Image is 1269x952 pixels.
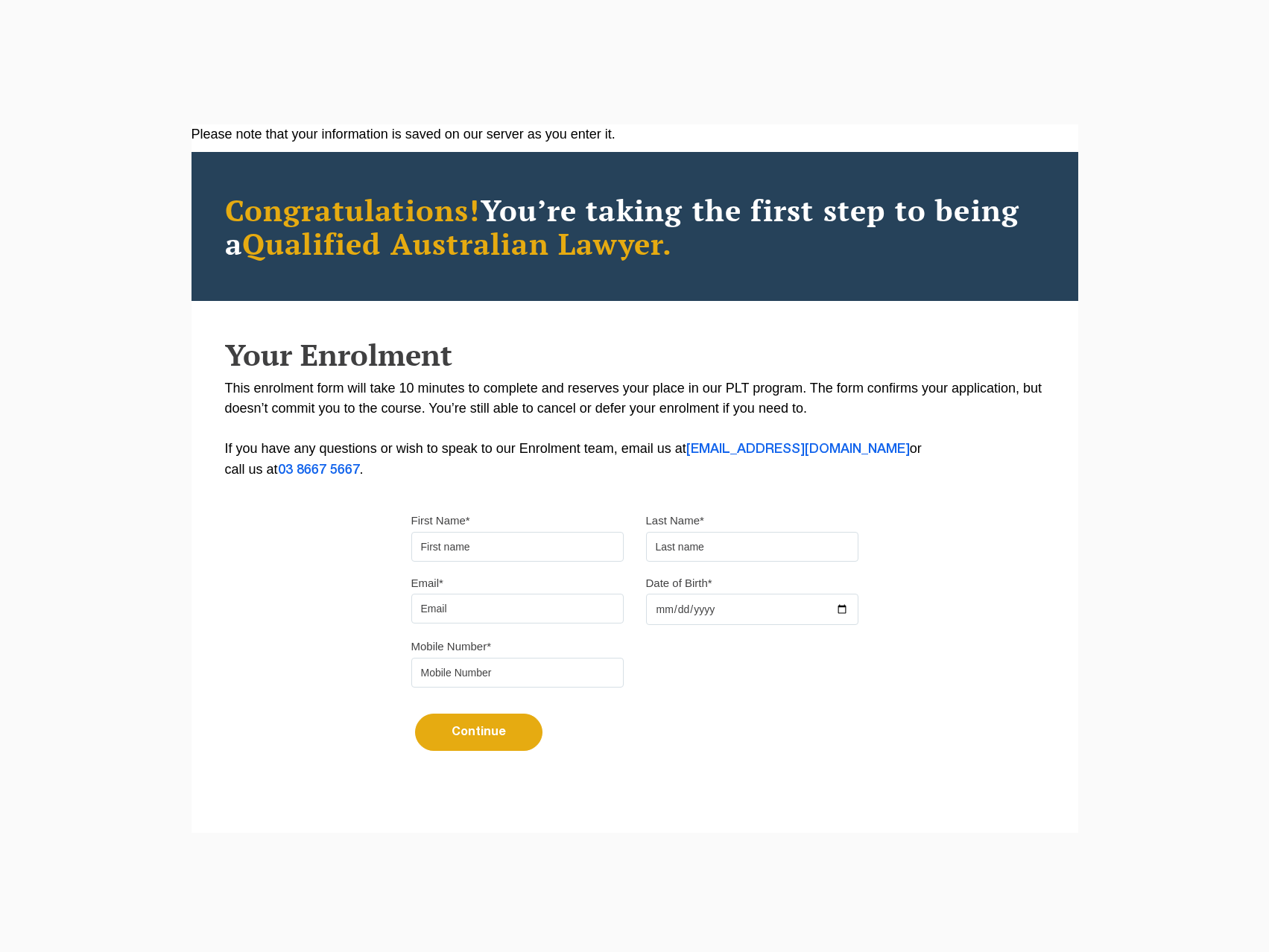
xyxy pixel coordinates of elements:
span: Qualified Australian Lawyer. [242,223,673,263]
a: [EMAIL_ADDRESS][DOMAIN_NAME] [686,443,910,455]
input: Email [411,594,624,623]
a: 03 8667 5667 [278,464,360,476]
p: This enrolment form will take 10 minutes to complete and reserves your place in our PLT program. ... [225,378,1045,480]
label: Last Name* [646,513,704,528]
div: Please note that your information is saved on our server as you enter it. [192,124,1078,145]
input: First name [411,532,624,562]
input: Last name [646,532,858,562]
label: Email* [411,576,443,591]
input: Mobile Number [411,658,624,688]
h2: Your Enrolment [225,338,1045,371]
span: Congratulations! [225,190,481,229]
h2: You’re taking the first step to being a [225,193,1045,260]
label: Mobile Number* [411,639,492,654]
button: Continue [415,714,542,751]
label: First Name* [411,513,470,528]
label: Date of Birth* [646,576,712,591]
